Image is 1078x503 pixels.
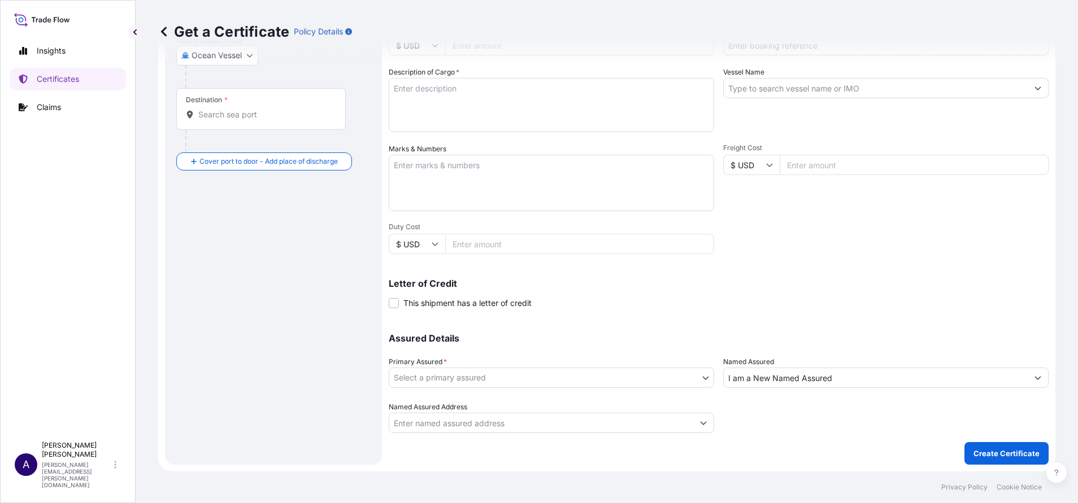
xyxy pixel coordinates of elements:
[389,401,467,413] label: Named Assured Address
[10,68,126,90] a: Certificates
[37,45,66,56] p: Insights
[724,368,1028,388] input: Assured Name
[10,40,126,62] a: Insights
[1028,368,1048,388] button: Show suggestions
[964,442,1049,465] button: Create Certificate
[176,152,352,170] button: Cover port to door - Add place of discharge
[186,95,228,104] div: Destination
[997,483,1042,492] a: Cookie Notice
[1028,78,1048,98] button: Show suggestions
[42,461,112,488] p: [PERSON_NAME][EMAIL_ADDRESS][PERSON_NAME][DOMAIN_NAME]
[724,78,1028,98] input: Type to search vessel name or IMO
[294,26,343,37] p: Policy Details
[445,234,714,254] input: Enter amount
[37,102,61,113] p: Claims
[198,109,332,120] input: Destination
[723,356,774,368] label: Named Assured
[37,73,79,85] p: Certificates
[389,356,447,368] span: Primary Assured
[403,298,532,309] span: This shipment has a letter of credit
[389,368,714,388] button: Select a primary assured
[158,23,289,41] p: Get a Certificate
[693,413,714,433] button: Show suggestions
[723,67,764,78] label: Vessel Name
[389,143,446,155] label: Marks & Numbers
[389,67,459,78] label: Description of Cargo
[973,448,1040,459] p: Create Certificate
[10,96,126,119] a: Claims
[389,334,1049,343] p: Assured Details
[389,413,693,433] input: Named Assured Address
[199,156,338,167] span: Cover port to door - Add place of discharge
[780,155,1049,175] input: Enter amount
[23,459,29,470] span: A
[389,279,1049,288] p: Letter of Credit
[42,441,112,459] p: [PERSON_NAME] [PERSON_NAME]
[723,143,1049,152] span: Freight Cost
[394,372,486,383] span: Select a primary assured
[941,483,988,492] a: Privacy Policy
[389,222,714,231] span: Duty Cost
